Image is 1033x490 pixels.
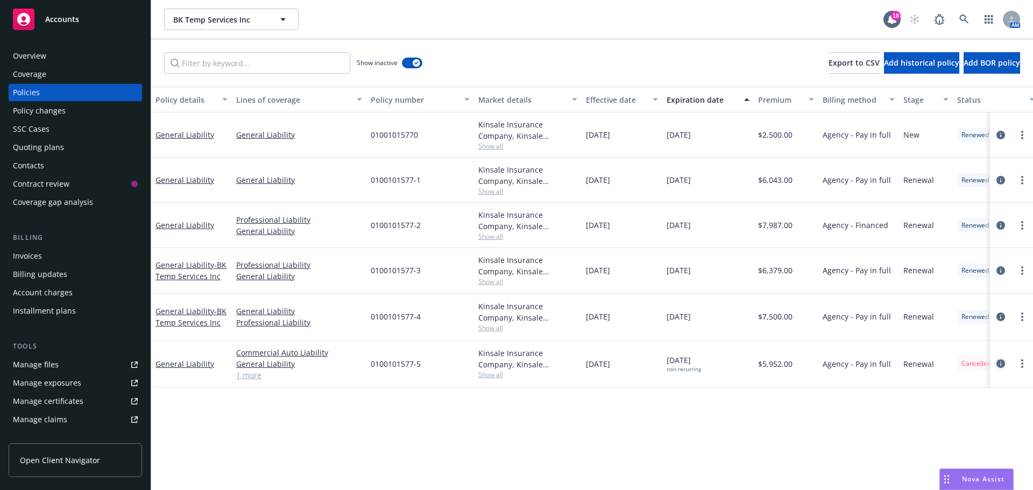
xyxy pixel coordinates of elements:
a: General Liability [155,175,214,185]
div: Policy number [371,94,458,105]
div: Installment plans [13,302,76,319]
div: Manage certificates [13,393,83,410]
span: [DATE] [667,174,691,186]
a: Account charges [9,284,142,301]
a: more [1016,174,1029,187]
a: General Liability [155,220,214,230]
div: Lines of coverage [236,94,350,105]
div: Manage exposures [13,374,81,392]
a: Invoices [9,247,142,265]
a: more [1016,310,1029,323]
a: Professional Liability [236,214,362,225]
span: Nova Assist [962,474,1004,484]
a: General Liability [236,174,362,186]
span: Show all [478,187,577,196]
span: - BK Temp Services Inc [155,306,227,328]
div: Kinsale Insurance Company, Kinsale Insurance, Worldwide Facilities [478,119,577,141]
a: more [1016,219,1029,232]
span: Agency - Pay in full [823,174,891,186]
div: Status [957,94,1023,105]
span: $7,500.00 [758,311,793,322]
span: Export to CSV [829,58,880,68]
span: [DATE] [586,174,610,186]
button: BK Temp Services Inc [164,9,299,30]
div: Policy details [155,94,216,105]
a: Installment plans [9,302,142,319]
span: Agency - Financed [823,219,888,231]
a: Start snowing [904,9,925,30]
a: Policies [9,84,142,101]
span: [DATE] [667,129,691,140]
button: Market details [474,87,582,112]
span: Show inactive [357,58,398,67]
a: Search [953,9,975,30]
a: Manage files [9,356,142,373]
a: Manage certificates [9,393,142,410]
div: Policy changes [13,102,66,119]
span: Renewal [903,358,934,370]
div: Kinsale Insurance Company, Kinsale Insurance, Amwins [478,347,577,370]
div: Coverage [13,66,46,83]
div: Kinsale Insurance Company, Kinsale Insurance, AmWins Access Insurance Services, LLC [478,254,577,277]
span: 0100101577-4 [371,311,421,322]
span: 01001015770 [371,129,418,140]
a: circleInformation [994,129,1007,141]
div: Tools [9,341,142,352]
a: circleInformation [994,219,1007,232]
a: Contacts [9,157,142,174]
span: [DATE] [586,311,610,322]
span: Renewal [903,174,934,186]
span: Renewal [903,311,934,322]
span: Renewed [961,221,989,230]
a: Manage claims [9,411,142,428]
div: Contacts [13,157,44,174]
a: Manage exposures [9,374,142,392]
span: New [903,129,919,140]
div: Policies [13,84,40,101]
span: Show all [478,277,577,286]
span: Renewal [903,219,934,231]
span: Show all [478,370,577,379]
a: more [1016,264,1029,277]
a: General Liability [155,306,227,328]
div: Kinsale Insurance Company, Kinsale Insurance, Amwins [478,301,577,323]
a: Billing updates [9,266,142,283]
button: Add BOR policy [964,52,1020,74]
span: Renewed [961,312,989,322]
span: $2,500.00 [758,129,793,140]
a: General Liability [236,358,362,370]
div: Kinsale Insurance Company, Kinsale Insurance, AmWins Access Insurance Services, LLC [478,209,577,232]
button: Export to CSV [829,52,880,74]
span: Agency - Pay in full [823,129,891,140]
span: Renewed [961,266,989,275]
a: General Liability [155,260,227,281]
div: 18 [891,11,901,20]
a: more [1016,357,1029,370]
div: SSC Cases [13,120,49,138]
a: more [1016,129,1029,141]
a: General Liability [236,306,362,317]
a: Report a Bug [929,9,950,30]
span: BK Temp Services Inc [173,14,266,25]
a: Switch app [978,9,1000,30]
span: [DATE] [586,129,610,140]
span: [DATE] [667,219,691,231]
a: Overview [9,47,142,65]
span: Show all [478,323,577,332]
button: Billing method [818,87,899,112]
a: General Liability [155,359,214,369]
a: Commercial Auto Liability [236,347,362,358]
a: Accounts [9,4,142,34]
span: - BK Temp Services Inc [155,260,227,281]
button: Policy details [151,87,232,112]
div: Premium [758,94,802,105]
div: Manage claims [13,411,67,428]
a: Manage BORs [9,429,142,446]
div: Billing [9,232,142,243]
a: Policy changes [9,102,142,119]
a: Professional Liability [236,317,362,328]
a: General Liability [155,130,214,140]
span: Agency - Pay in full [823,265,891,276]
span: Open Client Navigator [20,455,100,466]
a: circleInformation [994,264,1007,277]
